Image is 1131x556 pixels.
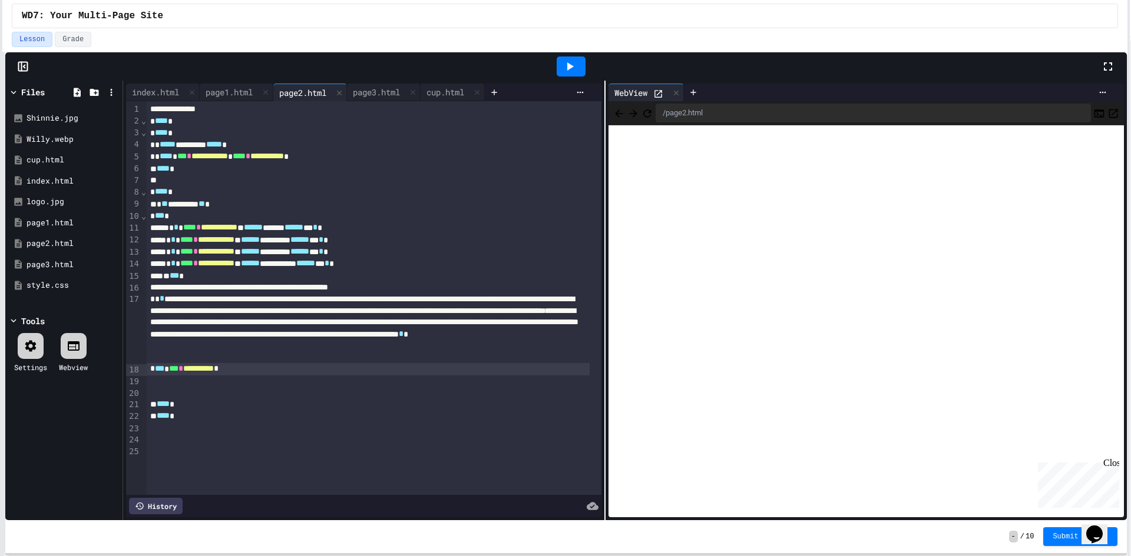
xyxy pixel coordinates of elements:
div: page1.html [27,217,118,229]
iframe: chat widget [1082,509,1119,544]
div: cup.html [27,154,118,166]
div: logo.jpg [27,196,118,208]
div: Willy.webp [27,134,118,145]
div: style.css [27,279,118,291]
div: page3.html [27,259,118,271]
div: Shinnie.jpg [27,112,118,124]
div: page2.html [27,238,118,249]
div: index.html [27,175,118,187]
div: Chat with us now!Close [5,5,81,75]
iframe: chat widget [1033,458,1119,508]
